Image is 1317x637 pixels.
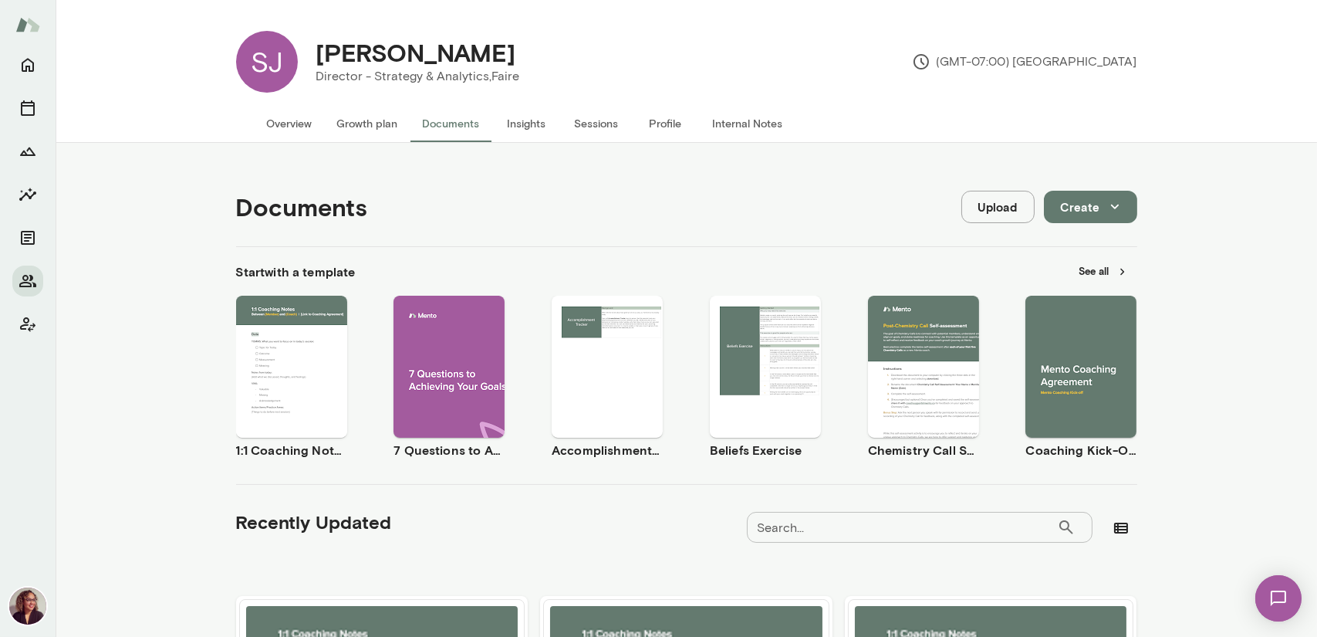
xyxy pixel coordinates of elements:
button: Profile [631,105,701,142]
button: Home [12,49,43,80]
h6: Chemistry Call Self-Assessment [Coaches only] [868,441,979,459]
h6: Beliefs Exercise [710,441,821,459]
h6: Coaching Kick-Off | Coaching Agreement [1025,441,1136,459]
div: SJ [236,31,298,93]
h6: Start with a template [236,263,356,281]
button: Upload [961,191,1035,223]
h4: [PERSON_NAME] [316,38,516,67]
button: Internal Notes [701,105,795,142]
h4: Documents [236,192,368,222]
button: Sessions [12,93,43,124]
img: Safaa Khairalla [9,588,46,625]
button: Client app [12,309,43,340]
p: (GMT-07:00) [GEOGRAPHIC_DATA] [912,53,1137,71]
button: Documents [410,105,492,142]
button: Sessions [562,105,631,142]
h6: Accomplishment Tracker [552,441,663,459]
h5: Recently Updated [236,510,392,534]
button: Create [1044,191,1137,223]
button: Documents [12,222,43,253]
button: See all [1070,259,1137,283]
button: Insights [12,179,43,210]
button: Overview [255,105,325,142]
img: Mento [15,10,40,39]
button: Members [12,266,43,296]
button: Growth plan [325,105,410,142]
button: Growth Plan [12,136,43,167]
p: Director - Strategy & Analytics, Faire [316,67,520,86]
button: Insights [492,105,562,142]
h6: 1:1 Coaching Notes [236,441,347,459]
h6: 7 Questions to Achieving Your Goals [393,441,505,459]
